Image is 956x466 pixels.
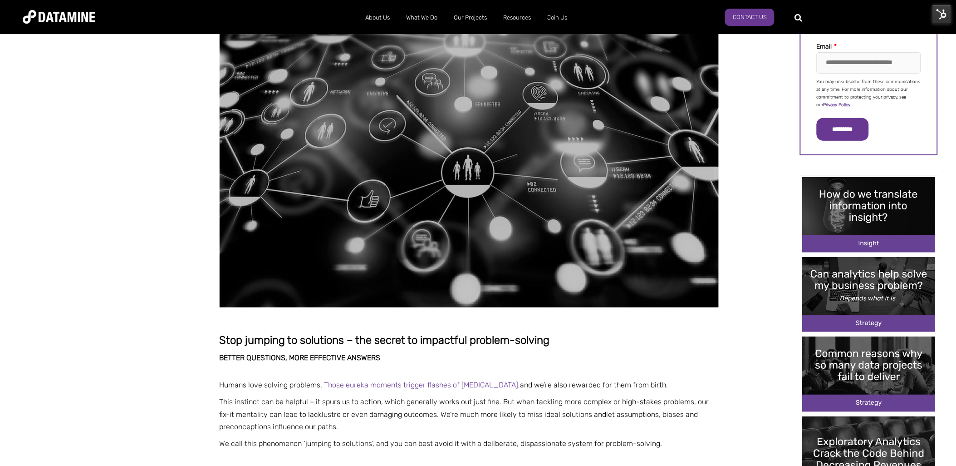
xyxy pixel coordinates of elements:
[220,397,709,431] span: This instinct can be helpful – it spurs us to action, which generally works out just fine. But wh...
[802,177,936,252] img: How do we translate insights cover image
[932,5,951,24] img: HubSpot Tools Menu Toggle
[220,381,668,389] span: Humans love solving problems. and we’re also rewarded for them from birth.
[495,6,539,30] a: Resources
[802,257,936,332] img: Can analytics solve my problem
[220,334,550,347] strong: Stop jumping to solutions – the secret to impactful problem-solving
[725,9,775,26] a: Contact Us
[446,6,495,30] a: Our Projects
[357,6,398,30] a: About Us
[817,43,832,50] span: Email
[539,6,575,30] a: Join Us
[802,337,936,411] img: Common reasons why so many data projects fail to deliver
[324,381,520,389] a: Those eureka moments trigger flashes of [MEDICAL_DATA],
[220,410,698,431] span: let assumptions, biases and preconceptions influence our paths.
[220,354,719,362] h2: BETTER QUESTIONS, MORE EFFECTIVE ANSWERS
[398,6,446,30] a: What We Do
[824,102,851,108] a: Privacy Policy
[220,439,662,448] span: We call this phenomenon ‘jumping to solutions’, and you can best avoid it with a deliberate, disp...
[23,10,95,24] img: Datamine
[817,78,921,109] p: You may unsubscribe from these communications at any time. For more information about our commitm...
